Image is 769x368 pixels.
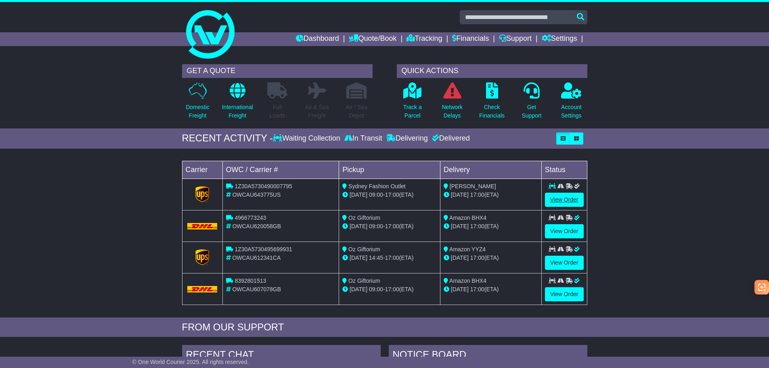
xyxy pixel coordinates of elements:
span: 1Z30A5730490007795 [235,183,292,189]
span: 09:00 [369,191,383,198]
span: [DATE] [350,191,367,198]
a: DomesticFreight [185,82,210,124]
span: 17:00 [470,191,484,198]
span: 14:45 [369,254,383,261]
p: Domestic Freight [186,103,209,120]
span: 17:00 [470,254,484,261]
div: (ETA) [444,191,538,199]
a: View Order [545,287,584,301]
span: [DATE] [451,254,469,261]
a: Support [499,32,532,46]
div: QUICK ACTIONS [397,64,587,78]
div: - (ETA) [342,191,437,199]
span: © One World Courier 2025. All rights reserved. [132,359,249,365]
span: [DATE] [451,286,469,292]
p: International Freight [222,103,253,120]
a: View Order [545,224,584,238]
div: (ETA) [444,222,538,231]
p: Check Financials [479,103,505,120]
span: OWCAU607078GB [232,286,281,292]
span: [DATE] [350,223,367,229]
p: Air / Sea Depot [346,103,368,120]
span: Amazon BHX4 [449,278,486,284]
div: In Transit [342,134,384,143]
p: Air & Sea Freight [305,103,329,120]
span: Oz Giftorium [348,278,380,284]
div: - (ETA) [342,285,437,294]
span: [DATE] [451,191,469,198]
div: Delivering [384,134,430,143]
a: InternationalFreight [222,82,254,124]
td: Pickup [339,161,440,179]
td: Status [541,161,587,179]
span: 17:00 [385,286,399,292]
div: RECENT ACTIVITY - [182,132,273,144]
a: NetworkDelays [441,82,463,124]
span: [PERSON_NAME] [450,183,496,189]
span: 17:00 [470,286,484,292]
a: Dashboard [296,32,339,46]
div: RECENT CHAT [182,345,381,367]
a: Quote/Book [349,32,396,46]
span: 8392801513 [235,278,266,284]
span: Amazon BHX4 [449,214,486,221]
span: 09:00 [369,223,383,229]
a: GetSupport [521,82,542,124]
div: GET A QUOTE [182,64,373,78]
span: OWCAU620058GB [232,223,281,229]
a: Financials [452,32,489,46]
p: Get Support [522,103,541,120]
span: 17:00 [385,254,399,261]
div: NOTICE BOARD [389,345,587,367]
div: - (ETA) [342,222,437,231]
span: [DATE] [451,223,469,229]
td: OWC / Carrier # [222,161,339,179]
span: [DATE] [350,286,367,292]
td: Delivery [440,161,541,179]
span: Oz Giftorium [348,246,380,252]
a: View Order [545,256,584,270]
span: [DATE] [350,254,367,261]
img: DHL.png [187,286,218,292]
a: CheckFinancials [479,82,505,124]
img: GetCarrierServiceLogo [195,249,209,265]
td: Carrier [182,161,222,179]
a: AccountSettings [561,82,582,124]
p: Account Settings [561,103,582,120]
p: Track a Parcel [403,103,422,120]
span: OWCAU612341CA [232,254,281,261]
span: Sydney Fashion Outlet [348,183,406,189]
div: - (ETA) [342,254,437,262]
span: Oz Giftorium [348,214,380,221]
span: OWCAU643775US [232,191,281,198]
span: 17:00 [385,191,399,198]
span: 17:00 [385,223,399,229]
div: FROM OUR SUPPORT [182,322,587,333]
div: (ETA) [444,254,538,262]
p: Full Loads [267,103,287,120]
span: 4966773243 [235,214,266,221]
span: Amazon YYZ4 [449,246,486,252]
img: GetCarrierServiceLogo [195,186,209,202]
span: 17:00 [470,223,484,229]
span: 1Z30A5730495699931 [235,246,292,252]
a: View Order [545,193,584,207]
p: Network Delays [442,103,462,120]
a: Tracking [407,32,442,46]
a: Settings [542,32,577,46]
div: Delivered [430,134,470,143]
a: Track aParcel [403,82,422,124]
span: 09:00 [369,286,383,292]
div: (ETA) [444,285,538,294]
img: DHL.png [187,223,218,229]
div: Waiting Collection [273,134,342,143]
